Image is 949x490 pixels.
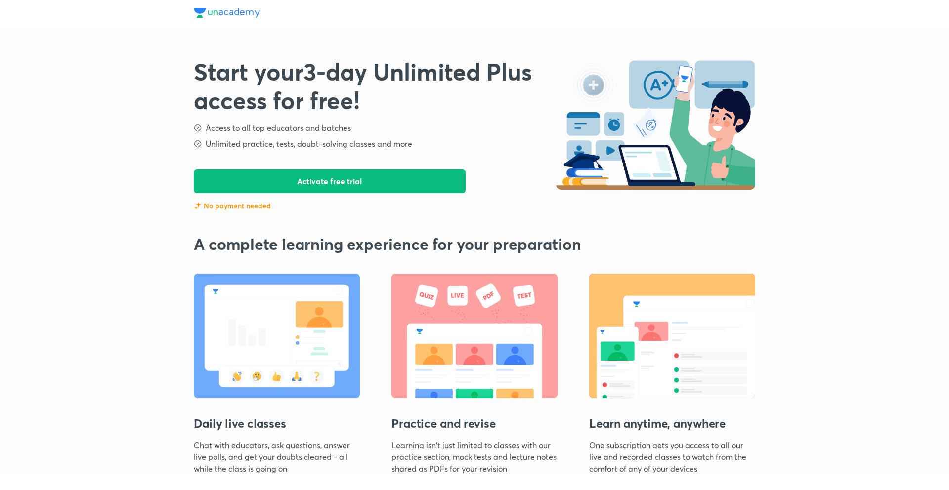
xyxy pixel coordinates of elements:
img: step [193,123,203,133]
h3: Practice and revise [391,400,558,439]
h5: Access to all top educators and batches [206,122,351,134]
img: Practice and revise [391,274,558,398]
button: Activate free trial [194,169,466,193]
img: feature [194,202,202,210]
p: Learning isn't just limited to classes with our practice section, mock tests and lecture notes sh... [391,439,558,475]
h5: Unlimited practice, tests, doubt-solving classes and more [206,138,412,150]
h2: A complete learning experience for your preparation [194,235,755,253]
p: Chat with educators, ask questions, answer live polls, and get your doubts cleared - all while th... [194,439,360,475]
p: One subscription gets you access to all our live and recorded classes to watch from the comfort o... [589,439,755,475]
p: No payment needed [204,201,271,211]
h3: Daily live classes [194,400,360,439]
a: Unacademy [194,8,260,20]
img: start-free-trial [556,57,755,190]
img: Learn anytime, anywhere [589,274,755,398]
h3: Start your 3 -day Unlimited Plus access for free! [194,57,556,114]
img: Unacademy [194,8,260,18]
img: Daily live classes [194,274,360,398]
h3: Learn anytime, anywhere [589,400,755,439]
img: step [193,139,203,149]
